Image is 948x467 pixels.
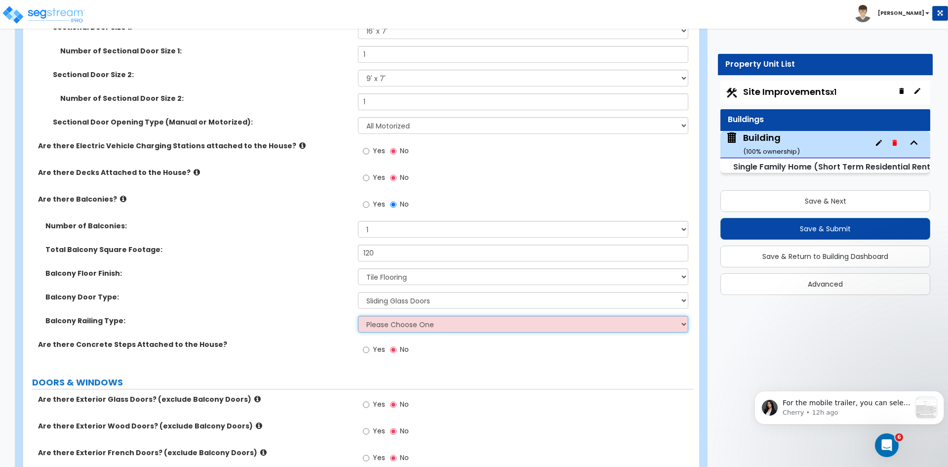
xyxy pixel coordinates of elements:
[750,371,948,440] iframe: Intercom notifications message
[38,394,351,404] label: Are there Exterior Glass Doors? (exclude Balcony Doors)
[256,422,262,429] i: click for more info!
[878,9,924,17] b: [PERSON_NAME]
[400,453,409,463] span: No
[720,218,930,240] button: Save & Submit
[895,433,903,441] span: 6
[38,194,351,204] label: Are there Balconies?
[38,168,351,177] label: Are there Decks Attached to the House?
[400,344,409,354] span: No
[830,87,836,97] small: x1
[363,453,369,464] input: Yes
[400,199,409,209] span: No
[373,344,385,354] span: Yes
[45,316,351,326] label: Balcony Railing Type:
[875,433,899,457] iframe: Intercom live chat
[400,399,409,409] span: No
[373,199,385,209] span: Yes
[725,59,925,70] div: Property Unit List
[373,399,385,409] span: Yes
[299,142,306,149] i: click for more info!
[390,172,396,183] input: No
[390,146,396,157] input: No
[32,376,693,389] label: DOORS & WINDOWS
[38,340,351,349] label: Are there Concrete Steps Attached to the House?
[743,147,800,156] small: ( 100 % ownership)
[194,169,200,176] i: click for more info!
[363,399,369,410] input: Yes
[390,453,396,464] input: No
[373,453,385,463] span: Yes
[45,221,351,231] label: Number of Balconies:
[53,70,351,80] label: Sectional Door Size 2:
[373,172,385,182] span: Yes
[390,199,396,210] input: No
[720,273,930,295] button: Advanced
[363,199,369,210] input: Yes
[38,141,351,151] label: Are there Electric Vehicle Charging Stations attached to the House?
[60,93,351,103] label: Number of Sectional Door Size 2:
[725,131,738,144] img: building.svg
[743,131,800,157] div: Building
[390,344,396,355] input: No
[1,5,85,25] img: logo_pro_r.png
[725,86,738,99] img: Construction.png
[743,85,836,98] span: Site Improvements
[363,172,369,183] input: Yes
[363,426,369,437] input: Yes
[373,146,385,156] span: Yes
[60,46,351,56] label: Number of Sectional Door Size 1:
[53,117,351,127] label: Sectional Door Opening Type (Manual or Motorized):
[400,146,409,156] span: No
[363,146,369,157] input: Yes
[38,448,351,458] label: Are there Exterior French Doors? (exclude Balcony Doors)
[390,426,396,437] input: No
[38,421,351,431] label: Are there Exterior Wood Doors? (exclude Balcony Doors)
[363,344,369,355] input: Yes
[733,161,942,172] small: Single Family Home (Short Term Residential Rental)
[854,5,871,22] img: avatar.png
[725,131,800,157] span: Building
[373,426,385,436] span: Yes
[260,449,267,456] i: click for more info!
[720,246,930,267] button: Save & Return to Building Dashboard
[390,399,396,410] input: No
[45,292,351,302] label: Balcony Door Type:
[400,172,409,182] span: No
[400,426,409,436] span: No
[728,114,923,126] div: Buildings
[120,195,126,203] i: click for more info!
[254,395,261,403] i: click for more info!
[720,190,930,212] button: Save & Next
[45,268,351,278] label: Balcony Floor Finish:
[45,245,351,255] label: Total Balcony Square Footage:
